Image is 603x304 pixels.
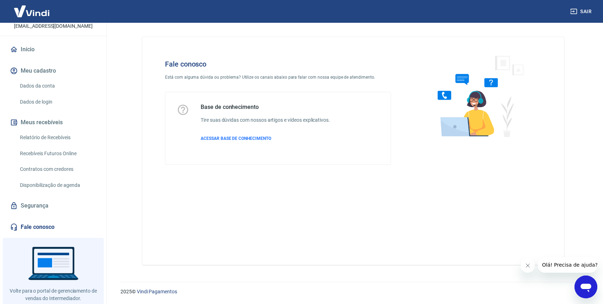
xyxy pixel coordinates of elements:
iframe: Fechar mensagem [521,258,535,273]
iframe: Botão para abrir a janela de mensagens [574,276,597,298]
a: Disponibilização de agenda [17,178,98,193]
p: 2025 © [120,288,586,295]
a: Relatório de Recebíveis [17,130,98,145]
img: Vindi [9,0,55,22]
button: Meu cadastro [9,63,98,79]
h4: Fale conosco [165,60,391,68]
a: ACESSAR BASE DE CONHECIMENTO [201,135,330,142]
button: Sair [569,5,594,18]
p: Está com alguma dúvida ou problema? Utilize os canais abaixo para falar com nossa equipe de atend... [165,74,391,80]
a: Segurança [9,198,98,214]
iframe: Mensagem da empresa [538,257,597,273]
a: Recebíveis Futuros Online [17,146,98,161]
img: Fale conosco [423,48,532,143]
a: Início [9,42,98,57]
a: Dados de login [17,95,98,109]
a: Fale conosco [9,219,98,235]
a: Vindi Pagamentos [137,289,177,294]
p: [EMAIL_ADDRESS][DOMAIN_NAME] [14,22,93,30]
a: Contratos com credores [17,162,98,177]
span: ACESSAR BASE DE CONHECIMENTO [201,136,271,141]
a: Dados da conta [17,79,98,93]
span: Olá! Precisa de ajuda? [4,5,60,11]
h5: Base de conhecimento [201,104,330,111]
button: Meus recebíveis [9,115,98,130]
h6: Tire suas dúvidas com nossos artigos e vídeos explicativos. [201,116,330,124]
